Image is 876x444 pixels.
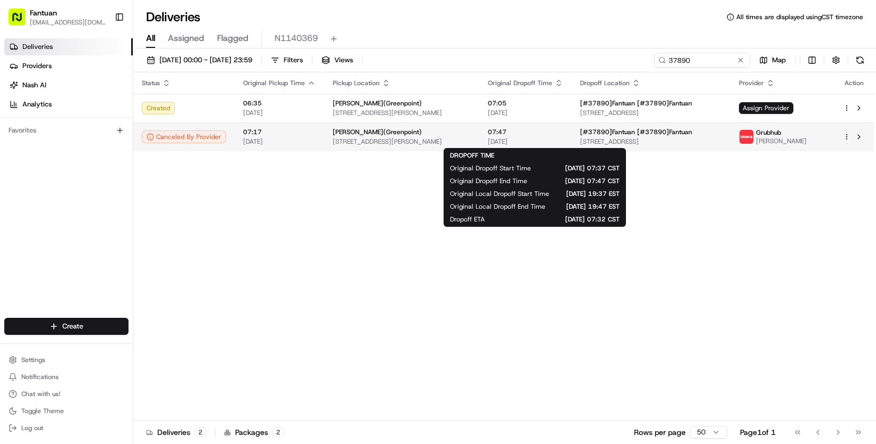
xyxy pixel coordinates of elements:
span: Flagged [217,32,248,45]
button: Canceled By Provider [142,130,226,143]
div: 2 [195,427,206,437]
span: Toggle Theme [21,407,64,415]
button: Log out [4,421,128,435]
span: [PERSON_NAME] [33,165,86,174]
span: Original Local Dropoff Start Time [450,190,549,198]
span: [DATE] 00:00 - [DATE] 23:59 [159,55,252,65]
span: N1140369 [275,32,318,45]
span: Providers [22,61,52,71]
span: DROPOFF TIME [450,151,494,160]
span: • [89,165,92,174]
span: [DATE] 19:47 EST [562,202,620,211]
div: Deliveries [146,427,206,438]
img: Asif Zaman Khan [11,155,28,172]
div: Favorites [4,122,128,139]
span: [DATE] 07:32 CST [502,215,620,224]
a: Nash AI [4,77,133,94]
span: [DATE] 07:37 CST [548,164,620,172]
span: API Documentation [101,238,171,249]
span: [STREET_ADDRESS][PERSON_NAME] [333,137,471,146]
a: 📗Knowledge Base [6,234,86,253]
span: Assigned [168,32,204,45]
span: 07:17 [243,128,316,136]
button: Settings [4,352,128,367]
div: We're available if you need us! [48,112,147,121]
span: Create [62,322,83,331]
span: Filters [284,55,303,65]
button: Views [317,53,358,68]
div: Action [843,79,865,87]
span: [DATE] [243,109,316,117]
input: Type to search [654,53,750,68]
span: [STREET_ADDRESS] [580,109,721,117]
button: Filters [266,53,308,68]
span: Grubhub [756,128,781,137]
span: 07:47 [488,128,563,136]
span: Log out [21,424,43,432]
span: [PERSON_NAME](Greenpoint) [333,99,422,108]
span: [STREET_ADDRESS] [580,137,721,146]
span: 8月14日 [94,194,119,202]
div: Start new chat [48,102,175,112]
span: All [146,32,155,45]
span: [STREET_ADDRESS][PERSON_NAME] [333,109,471,117]
img: 4281594248423_2fcf9dad9f2a874258b8_72.png [22,102,42,121]
span: [PERSON_NAME] [756,137,807,145]
img: 1736555255976-a54dd68f-1ca7-489b-9aae-adbdc363a1c4 [11,102,30,121]
button: [EMAIL_ADDRESS][DOMAIN_NAME] [30,18,106,27]
img: Nash [11,11,32,32]
input: Clear [28,69,176,80]
p: Welcome 👋 [11,43,194,60]
img: Asif Zaman Khan [11,184,28,201]
img: 5e692f75ce7d37001a5d71f1 [740,130,753,144]
span: Original Dropoff Start Time [450,164,531,172]
span: [#37890]Fantuan [#37890]Fantuan [580,99,692,108]
button: Map [754,53,791,68]
span: Nash AI [22,80,46,90]
span: Notifications [21,373,59,381]
button: See all [165,136,194,149]
a: Analytics [4,96,133,113]
span: Deliveries [22,42,53,52]
button: [DATE] 00:00 - [DATE] 23:59 [142,53,257,68]
button: Refresh [853,53,867,68]
span: Original Dropoff End Time [450,177,527,185]
button: Fantuan[EMAIL_ADDRESS][DOMAIN_NAME] [4,4,110,30]
span: [DATE] 07:47 CST [544,177,620,185]
span: [PERSON_NAME](Greenpoint) [333,128,422,136]
span: [DATE] 19:37 EST [566,190,620,198]
span: 06:35 [243,99,316,108]
span: Knowledge Base [21,238,82,249]
span: Assign Provider [739,102,793,114]
button: Fantuan [30,7,57,18]
span: Dropoff ETA [450,215,485,224]
span: Status [142,79,160,87]
div: 💻 [90,239,99,248]
a: 💻API Documentation [86,234,175,253]
span: Original Pickup Time [243,79,305,87]
span: [#37890]Fantuan [#37890]Fantuan [580,128,692,136]
span: Chat with us! [21,390,60,398]
span: 8月15日 [94,165,119,174]
span: [PERSON_NAME] [33,194,86,202]
span: 07:05 [488,99,563,108]
span: Settings [21,356,45,364]
span: Original Dropoff Time [488,79,552,87]
div: Past conversations [11,138,68,147]
a: Deliveries [4,38,133,55]
button: Start new chat [181,105,194,118]
img: 1736555255976-a54dd68f-1ca7-489b-9aae-adbdc363a1c4 [21,194,30,203]
span: [DATE] [243,137,316,146]
span: Views [334,55,353,65]
button: Notifications [4,369,128,384]
span: [DATE] [488,109,563,117]
span: Dropoff Location [580,79,630,87]
button: Toggle Theme [4,404,128,418]
span: Pickup Location [333,79,380,87]
span: Original Local Dropoff End Time [450,202,545,211]
span: Provider [739,79,764,87]
span: Analytics [22,100,52,109]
